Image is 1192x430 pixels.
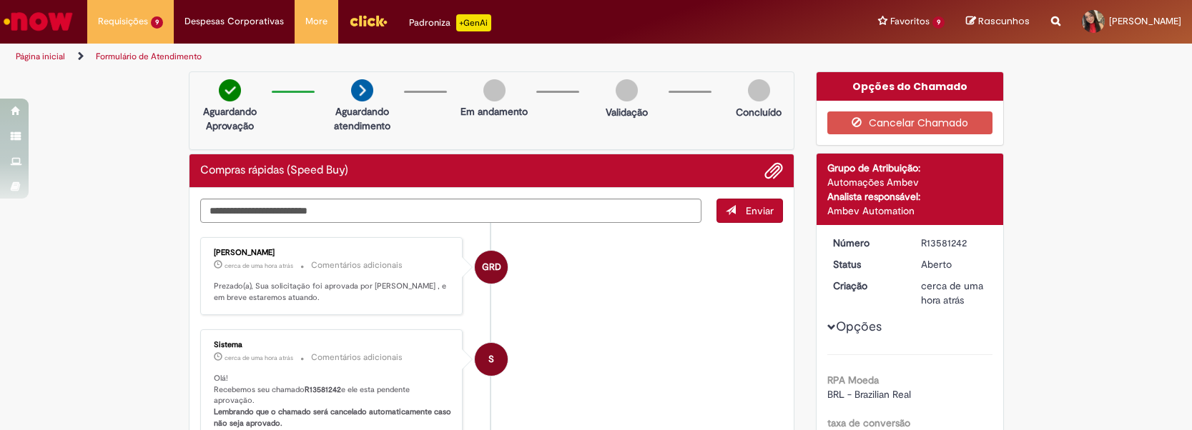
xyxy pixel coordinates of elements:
span: GRD [482,250,501,284]
a: Rascunhos [966,15,1030,29]
img: arrow-next.png [351,79,373,101]
span: More [305,14,327,29]
span: cerca de uma hora atrás [225,261,293,270]
p: Aguardando atendimento [327,104,397,133]
a: Formulário de Atendimento [96,51,202,62]
span: BRL - Brazilian Real [827,388,911,401]
img: img-circle-grey.png [748,79,770,101]
button: Adicionar anexos [764,161,783,180]
p: Prezado(a), Sua solicitação foi aprovada por [PERSON_NAME] , e em breve estaremos atuando. [214,281,452,303]
span: Requisições [98,14,148,29]
div: 30/09/2025 12:26:43 [921,279,987,307]
div: Aberto [921,257,987,271]
p: Concluído [736,105,782,119]
b: Lembrando que o chamado será cancelado automaticamente caso não seja aprovado. [214,406,453,429]
p: Validação [606,105,648,119]
small: Comentários adicionais [311,259,403,271]
div: R13581242 [921,236,987,250]
img: img-circle-grey.png [483,79,506,101]
span: 9 [932,16,945,29]
img: check-circle-green.png [219,79,241,101]
div: Sistema [214,341,452,349]
p: Em andamento [460,104,528,119]
textarea: Digite sua mensagem aqui... [200,199,702,224]
p: Olá! Recebemos seu chamado e ele esta pendente aprovação. [214,373,452,429]
div: Grupo de Atribuição: [827,161,992,175]
small: Comentários adicionais [311,351,403,364]
div: [PERSON_NAME] [214,249,452,257]
button: Enviar [716,199,783,223]
span: cerca de uma hora atrás [225,354,293,362]
p: +GenAi [456,14,491,31]
img: ServiceNow [1,7,75,36]
ul: Trilhas de página [11,44,784,70]
div: Automações Ambev [827,175,992,189]
a: Página inicial [16,51,65,62]
div: Ambev Automation [827,204,992,218]
b: R13581242 [305,384,341,395]
time: 30/09/2025 12:26:43 [921,279,983,306]
span: Despesas Corporativas [184,14,284,29]
div: Opções do Chamado [817,72,1003,101]
span: Enviar [746,204,774,217]
img: click_logo_yellow_360x200.png [349,10,388,31]
b: RPA Moeda [827,374,879,386]
span: Rascunhos [978,14,1030,28]
time: 30/09/2025 12:26:57 [225,354,293,362]
dt: Número [822,236,910,250]
b: taxa de conversão [827,416,910,429]
span: Favoritos [890,14,930,29]
p: Aguardando Aprovação [195,104,265,133]
img: img-circle-grey.png [616,79,638,101]
time: 30/09/2025 12:35:29 [225,261,293,270]
span: S [488,342,494,376]
span: [PERSON_NAME] [1109,15,1181,27]
div: Genival Rodrigues Da Silva [475,251,508,284]
div: Padroniza [409,14,491,31]
dt: Status [822,257,910,271]
div: Analista responsável: [827,189,992,204]
span: 9 [151,16,163,29]
button: Cancelar Chamado [827,111,992,134]
span: cerca de uma hora atrás [921,279,983,306]
h2: Compras rápidas (Speed Buy) Histórico de tíquete [200,164,348,177]
div: System [475,343,508,376]
dt: Criação [822,279,910,293]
